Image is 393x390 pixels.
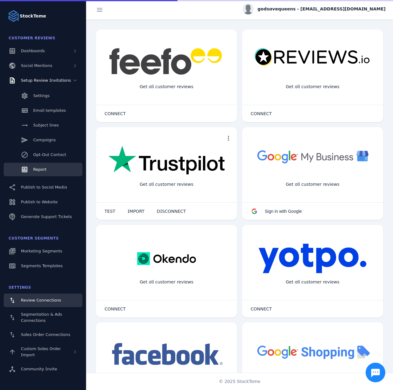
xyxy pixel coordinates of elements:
span: Customer Segments [9,236,59,240]
span: Segments Templates [21,263,63,268]
strong: StackTome [20,13,46,19]
a: Email templates [4,104,82,117]
span: Review Connections [21,298,61,302]
button: CONNECT [244,303,278,315]
img: trustpilot.png [108,146,225,176]
div: Get all customer reviews [281,79,344,95]
a: Segmentation & Ads Connections [4,308,82,327]
div: Get all customer reviews [135,79,198,95]
button: CONNECT [98,303,132,315]
a: Subject lines [4,119,82,132]
a: Opt-Out Contact [4,148,82,162]
button: godsavequeens - [EMAIL_ADDRESS][DOMAIN_NAME] [243,3,386,14]
span: Generate Support Tickets [21,214,72,219]
button: DISCONNECT [151,205,192,217]
a: Community Invite [4,362,82,376]
span: CONNECT [105,111,126,116]
img: feefo.png [108,48,225,75]
span: Sign in with Google [265,209,302,214]
span: Community Invite [21,367,57,371]
button: CONNECT [98,107,132,120]
a: Campaigns [4,133,82,147]
img: reviewsio.svg [254,48,371,67]
img: facebook.png [108,341,225,368]
span: Email templates [33,108,66,113]
span: Report [33,167,46,172]
span: Settings [33,93,50,98]
button: CONNECT [244,107,278,120]
button: IMPORT [121,205,151,217]
a: Marketing Segments [4,244,82,258]
a: Publish to Social Media [4,181,82,194]
span: © 2025 StackTome [219,378,260,385]
span: Segmentation & Ads Connections [21,312,62,323]
img: Logo image [7,10,20,22]
span: Settings [9,285,31,290]
span: DISCONNECT [157,209,186,213]
span: Subject lines [33,123,59,127]
a: Generate Support Tickets [4,210,82,224]
span: Publish to Website [21,200,58,204]
div: Get all customer reviews [135,176,198,193]
a: Segments Templates [4,259,82,273]
span: Opt-Out Contact [33,152,66,157]
span: Publish to Social Media [21,185,67,189]
span: Setup Review Invitations [21,78,71,83]
span: Campaigns [33,138,56,142]
span: IMPORT [128,209,145,213]
a: Review Connections [4,294,82,307]
img: googleshopping.png [254,341,371,363]
button: TEST [98,205,121,217]
button: more [222,132,235,144]
div: Import Products from Google [276,372,349,388]
a: Settings [4,89,82,103]
a: Report [4,163,82,176]
button: Sign in with Google [244,205,308,217]
span: CONNECT [105,307,126,311]
span: Marketing Segments [21,249,62,253]
img: okendo.webp [137,243,196,274]
span: Social Mentions [21,63,52,68]
img: googlebusiness.png [254,146,371,167]
div: Get all customer reviews [281,274,344,290]
span: CONNECT [251,307,272,311]
span: Dashboards [21,49,45,53]
span: CONNECT [251,111,272,116]
div: Get all customer reviews [281,176,344,193]
a: Sales Order Connections [4,328,82,341]
span: Customer Reviews [9,36,55,40]
span: Custom Sales Order Import [21,346,61,357]
div: Get all customer reviews [135,274,198,290]
a: Publish to Website [4,195,82,209]
span: godsavequeens - [EMAIL_ADDRESS][DOMAIN_NAME] [257,6,386,12]
span: Sales Order Connections [21,332,70,337]
span: TEST [105,209,115,213]
img: profile.jpg [243,3,254,14]
img: yotpo.png [258,243,367,274]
